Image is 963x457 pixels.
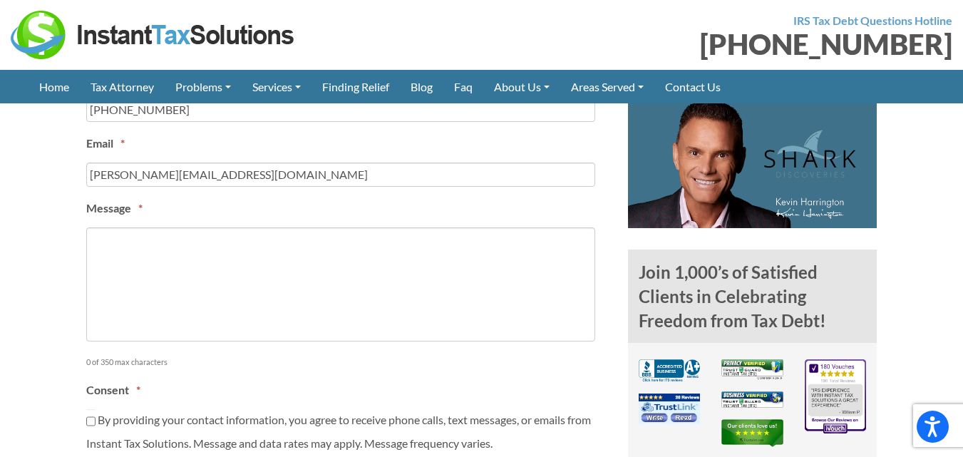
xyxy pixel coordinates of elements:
label: Email [86,136,125,151]
div: 0 of 350 max characters [86,344,555,369]
a: Home [29,70,80,103]
div: [PHONE_NUMBER] [493,30,953,58]
img: iVouch Reviews [805,359,867,433]
img: TrustLink [639,394,701,424]
img: TrustPilot [721,419,783,447]
img: Kevin Harrington [628,100,856,228]
a: About Us [483,70,560,103]
a: Instant Tax Solutions Logo [11,26,296,40]
a: Tax Attorney [80,70,165,103]
h4: Join 1,000’s of Satisfied Clients in Celebrating Freedom from Tax Debt! [628,250,877,343]
img: Business Verified [721,391,783,408]
img: Instant Tax Solutions Logo [11,11,296,59]
a: Areas Served [560,70,654,103]
a: Blog [400,70,443,103]
a: TrustPilot [721,430,783,443]
a: Contact Us [654,70,731,103]
img: BBB A+ [639,359,701,381]
img: Privacy Verified [721,359,783,379]
a: Privacy Verified [721,366,783,380]
a: Business Verified [721,396,783,410]
label: Message [86,201,143,216]
strong: IRS Tax Debt Questions Hotline [793,14,952,27]
label: Consent [86,383,140,398]
a: Services [242,70,311,103]
a: Finding Relief [311,70,400,103]
a: Faq [443,70,483,103]
a: Problems [165,70,242,103]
